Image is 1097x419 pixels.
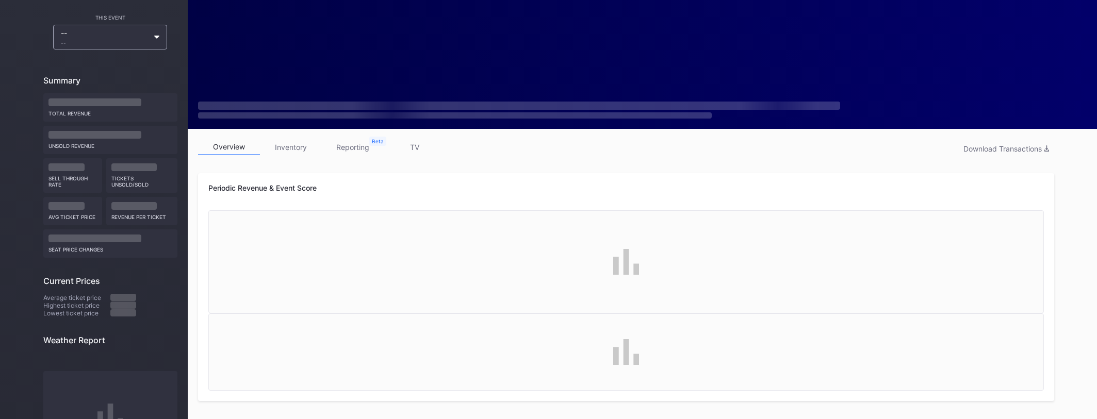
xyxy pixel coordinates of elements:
div: Revenue per ticket [111,210,172,220]
div: -- [61,28,150,46]
div: Total Revenue [48,106,172,116]
div: Download Transactions [963,144,1049,153]
div: Periodic Revenue & Event Score [208,183,1044,192]
div: Lowest ticket price [43,309,110,317]
a: overview [198,139,260,155]
a: TV [384,139,446,155]
button: Download Transactions [958,142,1054,156]
div: Unsold Revenue [48,139,172,149]
div: -- [61,40,150,46]
div: seat price changes [48,242,172,253]
a: reporting [322,139,384,155]
div: Average ticket price [43,294,110,301]
div: Sell Through Rate [48,171,97,188]
div: Avg ticket price [48,210,97,220]
div: Weather Report [43,335,177,345]
div: Tickets Unsold/Sold [111,171,172,188]
a: inventory [260,139,322,155]
div: Highest ticket price [43,301,110,309]
div: Summary [43,75,177,86]
div: Current Prices [43,276,177,286]
div: This Event [43,14,177,21]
